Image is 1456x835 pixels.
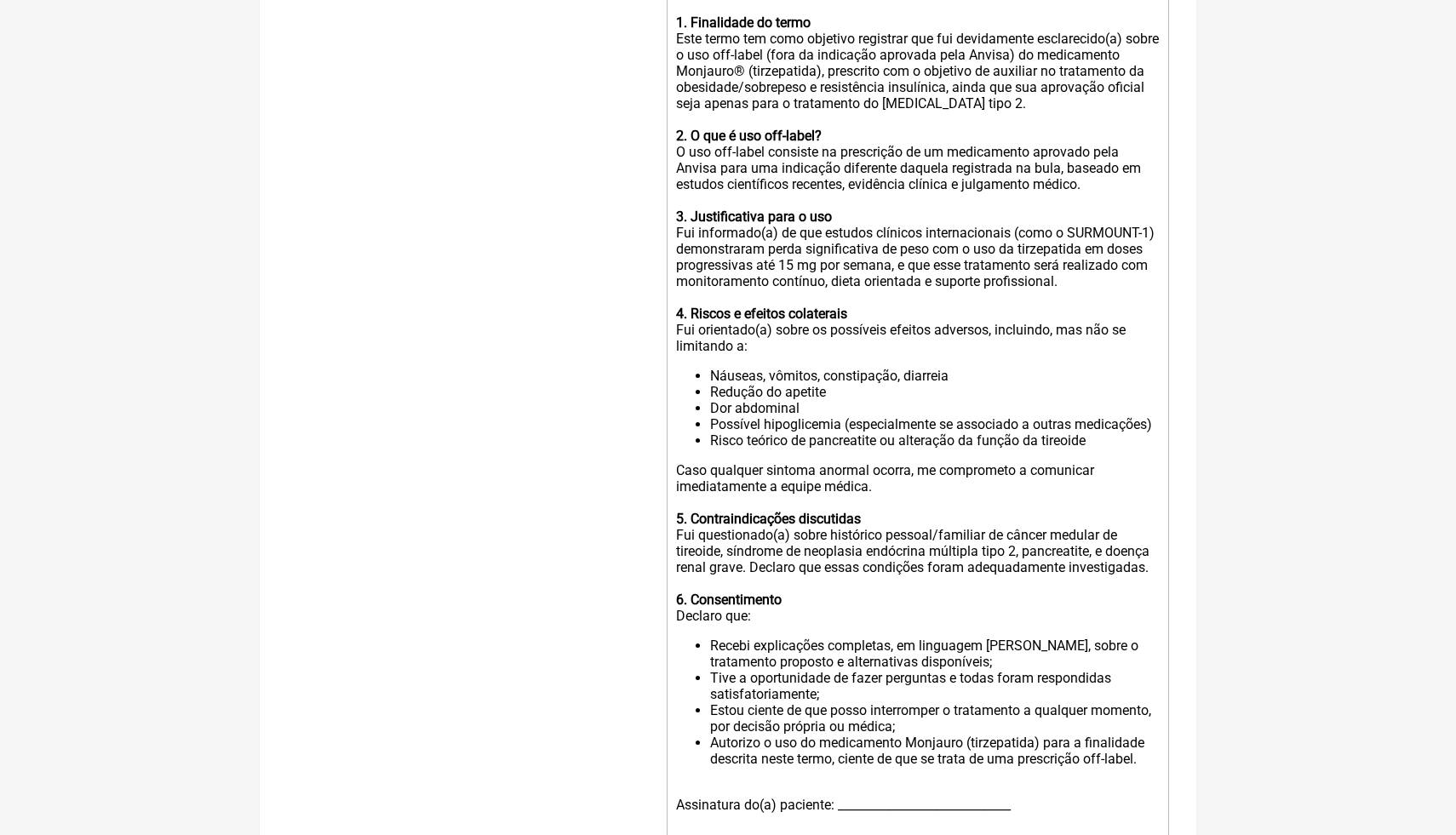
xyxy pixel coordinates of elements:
[676,14,1160,112] div: Este termo tem como objetivo registrar que fui devidamente esclarecido(a) sobre o uso off-label (...
[710,384,1160,400] li: Redução do apetite
[710,368,1160,384] li: Náuseas, vômitos, constipação, diarreia
[676,462,1160,495] div: Caso qualquer sintoma anormal ocorra, me comprometo a comunicar imediatamente a equipe médica.
[676,128,1160,192] div: O uso off-label consiste na prescrição de um medicamento aprovado pela Anvisa para uma indicação ...
[676,209,832,225] strong: 3. Justificativa para o uso
[676,511,861,527] strong: 5. Contraindicações discutidas
[710,735,1160,767] li: Autorizo o uso do medicamento Monjauro (tirzepatida) para a finalidade descrita neste termo, cien...
[676,527,1160,592] div: Fui questionado(a) sobre histórico pessoal/familiar de câncer medular de tireoide, síndrome de ne...
[676,209,1160,306] div: Fui informado(a) de que estudos clínicos internacionais (como o SURMOUNT-1) demonstraram perda si...
[676,608,1160,624] div: Declaro que:
[676,306,847,322] strong: 4. Riscos e efeitos colaterais
[710,432,1160,449] li: Risco teórico de pancreatite ou alteração da função da tireoide
[710,702,1160,735] li: Estou ciente de que posso interromper o tratamento a qualquer momento, por decisão própria ou méd...
[710,638,1160,670] li: Recebi explicações completas, em linguagem [PERSON_NAME], sobre o tratamento proposto e alternati...
[710,670,1160,702] li: Tive a oportunidade de fazer perguntas e todas foram respondidas satisfatoriamente;
[676,14,811,31] strong: 1. Finalidade do termo
[676,592,782,608] strong: 6. Consentimento
[676,128,822,144] strong: 2. O que é uso off-label?
[710,400,1160,416] li: Dor abdominal
[710,416,1160,432] li: Possível hipoglicemia (especialmente se associado a outras medicações)
[676,306,1160,354] div: Fui orientado(a) sobre os possíveis efeitos adversos, incluindo, mas não se limitando a:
